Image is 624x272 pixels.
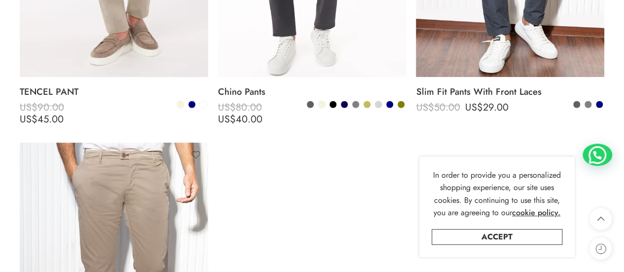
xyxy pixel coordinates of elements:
a: Grey [351,100,360,109]
a: Navy [595,100,604,109]
a: Beige [317,100,326,109]
a: Light Grey [374,100,383,109]
span: US$ [218,112,236,126]
a: Dark Navy [340,100,349,109]
a: Chino Pants [218,82,406,102]
span: In order to provide you a personalized shopping experience, our site uses cookies. By continuing ... [433,169,561,219]
a: Navy [385,100,394,109]
a: Anthracite [306,100,315,109]
a: Khaki [363,100,371,109]
a: Black [329,100,337,109]
a: Navy [187,100,196,109]
bdi: 50.00 [416,100,460,115]
span: US$ [218,100,236,115]
a: White [199,100,208,109]
a: TENCEL PANT [20,82,208,102]
span: US$ [20,100,37,115]
a: Beige [176,100,185,109]
bdi: 29.00 [465,100,508,115]
bdi: 40.00 [218,112,262,126]
a: cookie policy. [512,206,560,219]
span: US$ [20,112,37,126]
span: US$ [465,100,482,115]
a: Anthracite [572,100,581,109]
bdi: 45.00 [20,112,64,126]
a: Olive [397,100,405,109]
span: US$ [416,100,434,115]
bdi: 80.00 [218,100,262,115]
a: Slim Fit Pants With Front Laces [416,82,604,102]
bdi: 90.00 [20,100,64,115]
a: Grey [584,100,592,109]
a: Accept [432,229,562,245]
